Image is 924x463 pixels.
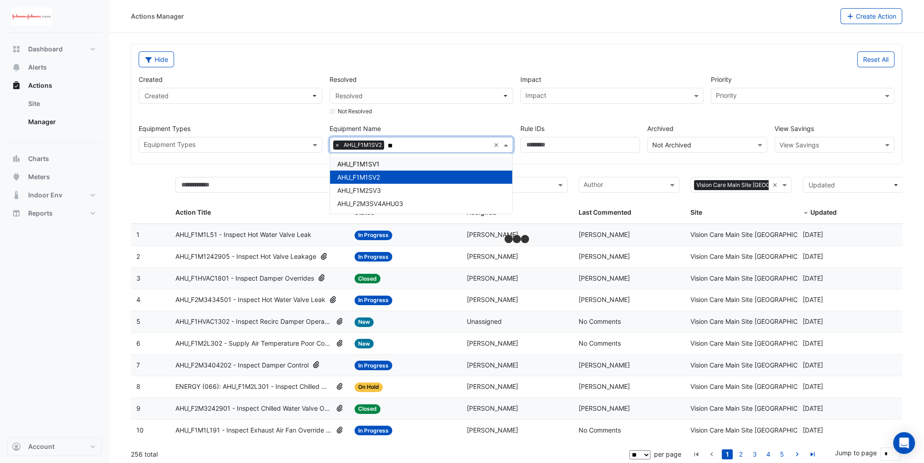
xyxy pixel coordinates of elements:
span: [PERSON_NAME] [467,426,518,434]
span: [PERSON_NAME] [467,252,518,260]
span: No Comments [579,339,621,347]
span: Site [690,208,702,216]
a: go to previous page [706,449,717,459]
span: 2025-08-28T12:14:00.976 [803,361,823,369]
a: 1 [722,449,733,459]
app-icon: Dashboard [12,45,21,54]
span: Vision Care Main Site [GEOGRAPHIC_DATA] [690,296,818,303]
span: [PERSON_NAME] [467,339,518,347]
span: Vision Care Main Site [GEOGRAPHIC_DATA] [694,180,811,190]
a: go to first page [691,449,702,459]
span: Clear [772,180,780,191]
button: Account [7,438,102,456]
span: Vision Care Main Site [GEOGRAPHIC_DATA] [690,252,818,260]
div: Impact [524,91,546,102]
div: Options List [330,154,513,214]
span: Vision Care Main Site [GEOGRAPHIC_DATA] [690,404,818,412]
span: Charts [28,154,49,163]
app-icon: Indoor Env [12,191,21,200]
a: 2 [735,449,746,459]
span: 2025-09-22T10:41:38.337 [803,317,823,325]
span: [PERSON_NAME] [467,274,518,282]
span: AHU_F1M1SV1 [337,160,380,168]
span: × [333,141,341,150]
button: Meters [7,168,102,186]
span: Vision Care Main Site [GEOGRAPHIC_DATA] [690,382,818,390]
a: Site [21,95,102,113]
span: Last Commented [579,208,631,216]
div: Equipment Types [142,140,195,151]
span: Alerts [28,63,47,72]
span: New [355,339,374,348]
div: Priority [714,91,737,102]
label: Created [139,75,163,84]
button: Dashboard [7,40,102,58]
div: Actions Manager [131,11,184,21]
span: Reports [28,209,53,218]
label: Archived [647,124,767,133]
span: 4 [136,296,140,303]
span: New [355,317,374,327]
span: ENERGY (066): AHU_F1M2L301 - Inspect Chilled Water Valve Leak [BEEP] [175,382,332,392]
a: go to last page [807,449,818,459]
span: [PERSON_NAME] [579,231,630,238]
span: AHU_F1M1L51 - Inspect Hot Water Valve Leak [175,230,311,240]
label: Equipment Name [330,124,513,133]
button: Charts [7,150,102,168]
span: Unassigned [467,317,502,325]
span: Action Title [175,208,211,216]
span: In Progress [355,296,392,305]
button: Actions [7,76,102,95]
button: Create Action [840,8,903,24]
span: [PERSON_NAME] [467,231,518,238]
span: Vision Care Main Site [GEOGRAPHIC_DATA] [690,361,818,369]
label: Not Resolved [338,107,372,116]
span: AHU_F1HVAC1302 - Inspect Recirc Damper Operation [175,317,332,327]
label: Resolved [330,75,357,84]
span: 2025-08-26T11:25:28.320 [803,426,823,434]
span: AHU_F2M3242901 - Inspect Chilled Water Valve Override Open [175,403,332,414]
label: Jump to page [835,448,877,458]
span: 2 [136,252,140,260]
a: 4 [763,449,774,459]
span: [PERSON_NAME] [467,361,518,369]
span: 1 [136,231,140,238]
app-icon: Meters [12,172,21,181]
span: 2025-08-26T11:28:36.762 [803,404,823,412]
span: 10 [136,426,144,434]
span: Vision Care Main Site [GEOGRAPHIC_DATA] [690,231,818,238]
span: Clear [494,140,501,150]
button: Hide [139,51,174,67]
label: Priority [711,75,732,84]
span: Vision Care Main Site [GEOGRAPHIC_DATA] [690,339,818,347]
span: 5 [136,317,140,325]
span: No Comments [579,317,621,325]
img: Company Logo [11,7,52,25]
app-icon: Reports [12,209,21,218]
span: AHU_F1M1SV2 [341,141,384,150]
button: Created [139,88,322,104]
span: Vision Care Main Site [GEOGRAPHIC_DATA] [690,274,818,282]
span: 2025-09-23T11:31:35.286 [803,252,823,260]
label: Impact [520,75,541,84]
span: 2025-09-22T10:15:55.157 [803,339,823,347]
span: Account [28,442,55,451]
button: Reports [7,204,102,222]
span: Vision Care Main Site [GEOGRAPHIC_DATA] [690,426,818,434]
span: [PERSON_NAME] [467,296,518,303]
div: Actions [7,95,102,135]
li: page 2 [734,449,748,459]
span: AHU_F2M3404202 - Inspect Damper Control [175,360,309,371]
button: Alerts [7,58,102,76]
span: AHU_F1M1SV2 [337,173,380,181]
span: 6 [136,339,140,347]
span: Closed [355,274,380,283]
span: On Hold [355,382,383,392]
span: [PERSON_NAME] [579,361,630,369]
label: View Savings [774,124,814,133]
li: page 3 [748,449,761,459]
span: 2025-08-26T11:28:59.208 [803,382,823,390]
div: Open Intercom Messenger [893,432,915,454]
button: Reset All [857,51,894,67]
a: 5 [776,449,787,459]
